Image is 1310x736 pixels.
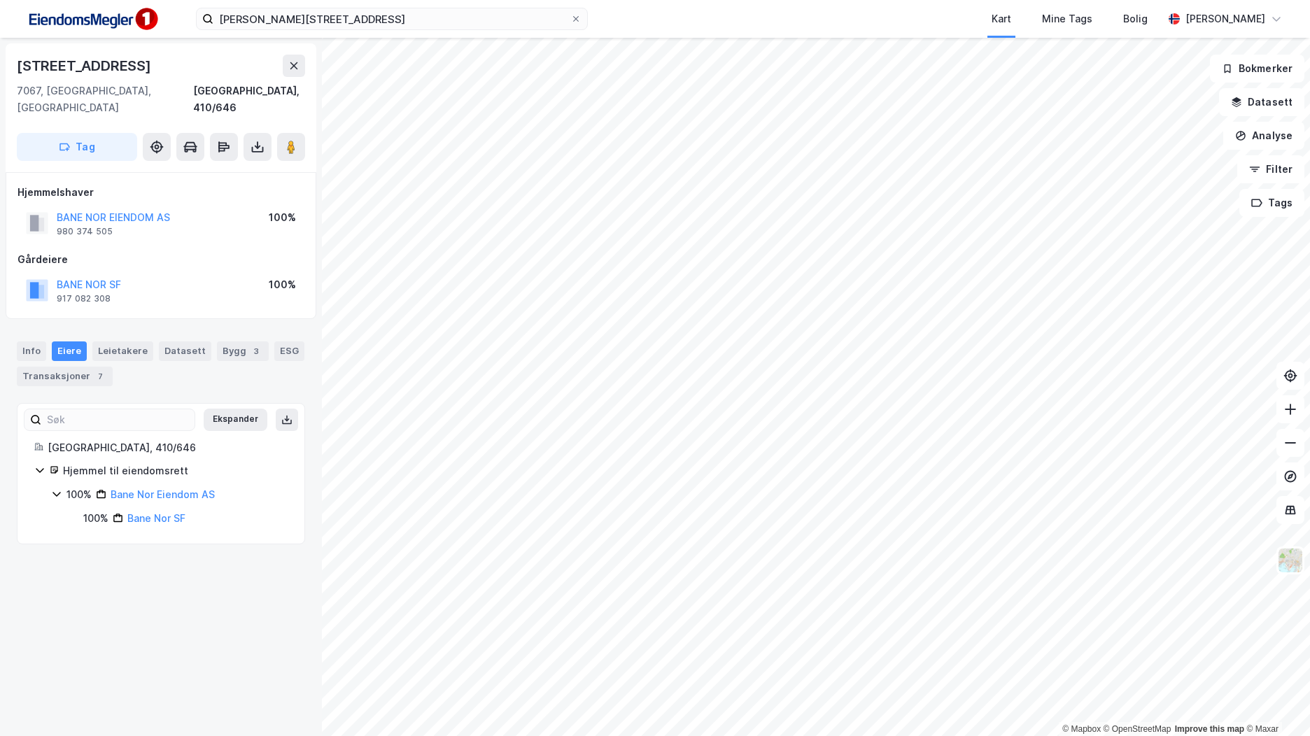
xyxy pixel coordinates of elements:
div: Gårdeiere [17,251,304,268]
div: Info [17,341,46,361]
div: 100% [83,510,108,527]
div: Hjemmelshaver [17,184,304,201]
a: Improve this map [1175,724,1244,734]
input: Søk på adresse, matrikkel, gårdeiere, leietakere eller personer [213,8,570,29]
div: 917 082 308 [57,293,111,304]
a: OpenStreetMap [1104,724,1171,734]
div: Leietakere [92,341,153,361]
div: 7067, [GEOGRAPHIC_DATA], [GEOGRAPHIC_DATA] [17,83,193,116]
div: [PERSON_NAME] [1185,10,1265,27]
img: Z [1277,547,1304,574]
input: Søk [41,409,195,430]
button: Analyse [1223,122,1304,150]
div: 7 [93,369,107,383]
div: Bygg [217,341,269,361]
div: Kontrollprogram for chat [1240,669,1310,736]
div: Mine Tags [1042,10,1092,27]
div: 100% [66,486,92,503]
div: Hjemmel til eiendomsrett [63,462,288,479]
div: Bolig [1123,10,1148,27]
a: Mapbox [1062,724,1101,734]
div: 100% [269,276,296,293]
div: [STREET_ADDRESS] [17,55,154,77]
div: Transaksjoner [17,367,113,386]
div: ESG [274,341,304,361]
button: Ekspander [204,409,267,431]
button: Tags [1239,189,1304,217]
div: 980 374 505 [57,226,113,237]
div: Kart [992,10,1011,27]
button: Datasett [1219,88,1304,116]
div: 3 [249,344,263,358]
div: [GEOGRAPHIC_DATA], 410/646 [48,439,288,456]
button: Bokmerker [1210,55,1304,83]
iframe: Chat Widget [1240,669,1310,736]
a: Bane Nor Eiendom AS [111,488,215,500]
div: 100% [269,209,296,226]
a: Bane Nor SF [127,512,185,524]
button: Filter [1237,155,1304,183]
img: F4PB6Px+NJ5v8B7XTbfpPpyloAAAAASUVORK5CYII= [22,3,162,35]
div: [GEOGRAPHIC_DATA], 410/646 [193,83,305,116]
div: Datasett [159,341,211,361]
div: Eiere [52,341,87,361]
button: Tag [17,133,137,161]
